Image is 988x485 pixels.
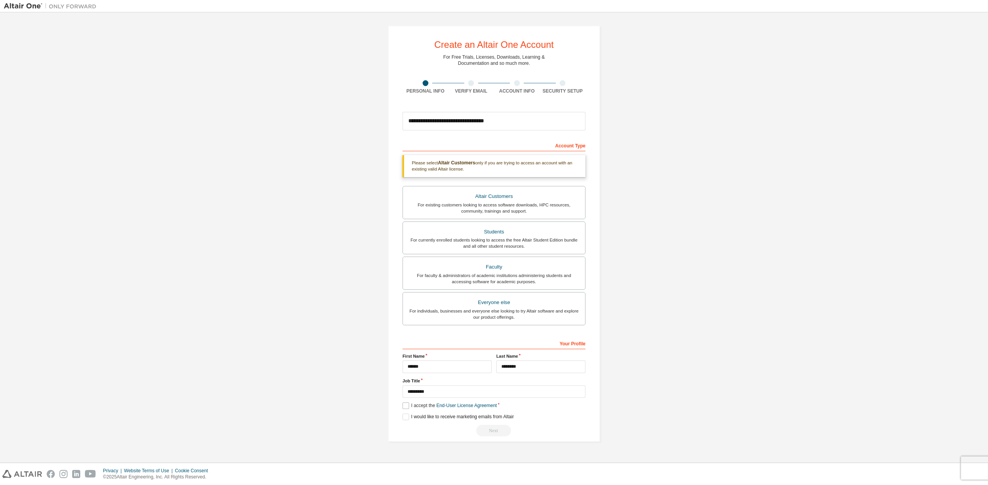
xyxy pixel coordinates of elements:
[408,237,580,249] div: For currently enrolled students looking to access the free Altair Student Edition bundle and all ...
[85,470,96,478] img: youtube.svg
[408,262,580,272] div: Faculty
[403,425,585,436] div: Read and acccept EULA to continue
[403,353,492,359] label: First Name
[47,470,55,478] img: facebook.svg
[408,226,580,237] div: Students
[403,378,585,384] label: Job Title
[494,88,540,94] div: Account Info
[434,40,554,49] div: Create an Altair One Account
[403,139,585,151] div: Account Type
[496,353,585,359] label: Last Name
[408,297,580,308] div: Everyone else
[124,468,175,474] div: Website Terms of Use
[438,160,475,166] b: Altair Customers
[448,88,494,94] div: Verify Email
[175,468,212,474] div: Cookie Consent
[408,308,580,320] div: For individuals, businesses and everyone else looking to try Altair software and explore our prod...
[103,468,124,474] div: Privacy
[103,474,213,480] p: © 2025 Altair Engineering, Inc. All Rights Reserved.
[408,272,580,285] div: For faculty & administrators of academic institutions administering students and accessing softwa...
[59,470,68,478] img: instagram.svg
[4,2,100,10] img: Altair One
[403,402,497,409] label: I accept the
[403,414,514,420] label: I would like to receive marketing emails from Altair
[403,337,585,349] div: Your Profile
[72,470,80,478] img: linkedin.svg
[2,470,42,478] img: altair_logo.svg
[408,191,580,202] div: Altair Customers
[540,88,586,94] div: Security Setup
[436,403,497,408] a: End-User License Agreement
[443,54,545,66] div: For Free Trials, Licenses, Downloads, Learning & Documentation and so much more.
[403,155,585,177] div: Please select only if you are trying to access an account with an existing valid Altair license.
[408,202,580,214] div: For existing customers looking to access software downloads, HPC resources, community, trainings ...
[403,88,448,94] div: Personal Info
